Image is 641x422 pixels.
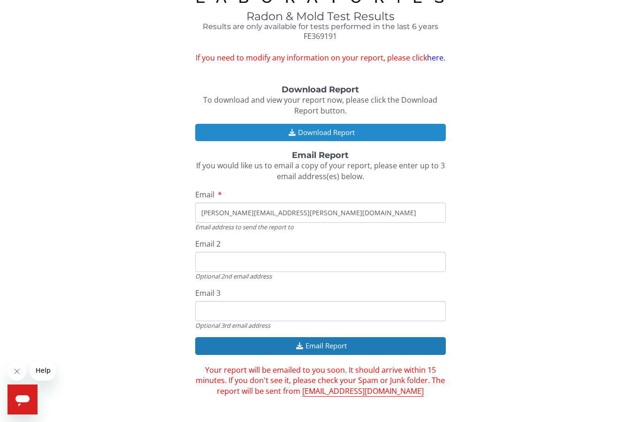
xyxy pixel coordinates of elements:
[30,360,55,381] iframe: Message from company
[195,321,446,330] div: Optional 3rd email address
[304,31,337,41] span: FE369191
[195,23,446,31] h4: Results are only available for tests performed in the last 6 years
[195,223,446,231] div: Email address to send the report to
[282,84,359,95] strong: Download Report
[427,53,445,63] a: here.
[292,150,349,160] strong: Email Report
[196,160,445,181] span: If you would like us to email a copy of your report, please enter up to 3 email address(es) below.
[8,384,38,414] iframe: Button to launch messaging window
[195,124,446,141] button: Download Report
[8,362,26,381] iframe: Close message
[195,239,221,249] span: Email 2
[195,272,446,280] div: Optional 2nd email address
[195,337,446,354] button: Email Report
[195,189,214,200] span: Email
[195,53,446,63] span: If you need to modify any information on your report, please click
[196,365,445,397] span: Your report will be emailed to you soon. It should arrive within 15 minutes. If you don't see it,...
[203,95,437,116] span: To download and view your report now, please click the Download Report button.
[195,288,221,298] span: Email 3
[195,10,446,23] h1: Radon & Mold Test Results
